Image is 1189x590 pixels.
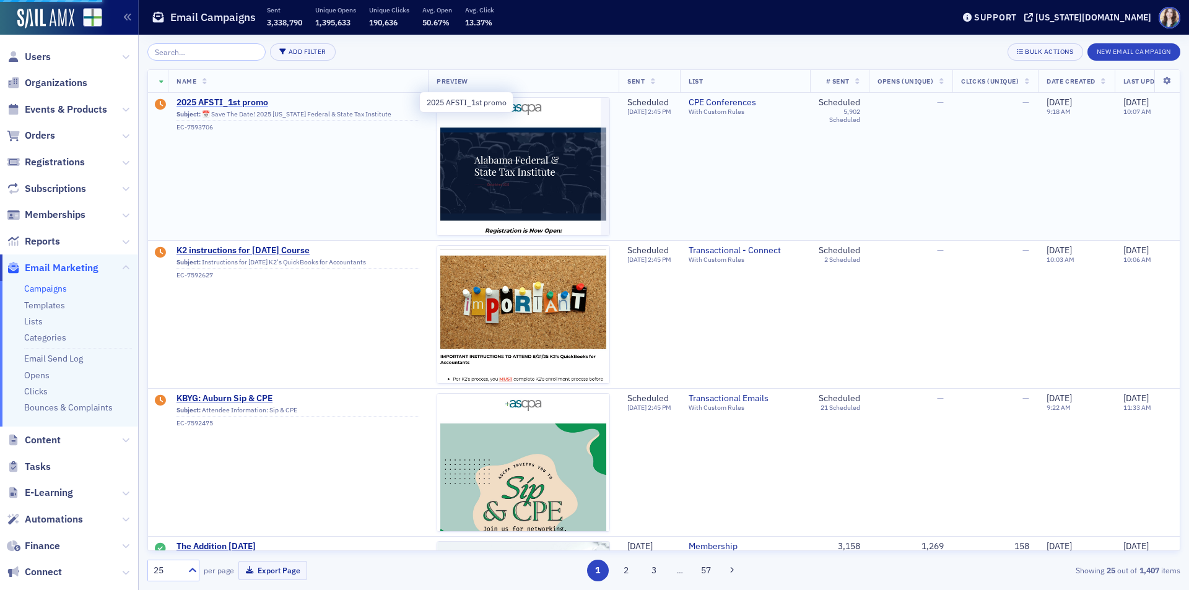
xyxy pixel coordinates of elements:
[155,247,166,259] div: Draft
[1123,393,1149,404] span: [DATE]
[25,182,86,196] span: Subscriptions
[1159,7,1180,28] span: Profile
[689,393,801,404] a: Transactional Emails
[25,129,55,142] span: Orders
[819,245,860,256] div: Scheduled
[25,513,83,526] span: Automations
[83,8,102,27] img: SailAMX
[821,404,860,412] div: 21 Scheduled
[155,99,166,111] div: Draft
[24,402,113,413] a: Bounces & Complaints
[689,256,801,264] div: With Custom Rules
[25,235,60,248] span: Reports
[25,261,98,275] span: Email Marketing
[24,332,66,343] a: Categories
[845,565,1180,576] div: Showing out of items
[25,565,62,579] span: Connect
[819,108,860,124] div: 5,902 Scheduled
[689,97,801,108] span: CPE Conferences
[1104,565,1117,576] strong: 25
[24,316,43,327] a: Lists
[627,255,648,264] span: [DATE]
[25,486,73,500] span: E-Learning
[17,9,74,28] img: SailAMX
[1087,43,1180,61] button: New Email Campaign
[1123,245,1149,256] span: [DATE]
[7,486,73,500] a: E-Learning
[587,560,609,581] button: 1
[176,271,419,279] div: EC-7592627
[627,540,653,552] span: [DATE]
[1087,45,1180,56] a: New Email Campaign
[1047,403,1071,412] time: 9:22 AM
[7,182,86,196] a: Subscriptions
[7,155,85,169] a: Registrations
[689,108,801,116] div: With Custom Rules
[176,393,419,404] a: KBYG: Auburn Sip & CPE
[369,6,409,14] p: Unique Clicks
[25,50,51,64] span: Users
[270,43,336,61] button: Add Filter
[7,261,98,275] a: Email Marketing
[465,17,492,27] span: 13.37%
[689,77,703,85] span: List
[7,76,87,90] a: Organizations
[170,10,256,25] h1: Email Campaigns
[627,97,671,108] div: Scheduled
[937,393,944,404] span: —
[25,208,85,222] span: Memberships
[1123,540,1149,552] span: [DATE]
[648,107,671,116] span: 2:45 PM
[25,433,61,447] span: Content
[147,43,266,61] input: Search…
[7,539,60,553] a: Finance
[1047,393,1072,404] span: [DATE]
[627,107,648,116] span: [DATE]
[437,77,468,85] span: Preview
[1137,565,1161,576] strong: 1,407
[176,419,419,427] div: EC-7592475
[819,97,860,108] div: Scheduled
[689,404,801,412] div: With Custom Rules
[1047,255,1074,264] time: 10:03 AM
[24,386,48,397] a: Clicks
[7,513,83,526] a: Automations
[1022,393,1029,404] span: —
[1022,97,1029,108] span: —
[176,97,419,108] a: 2025 AFSTI_1st promo
[689,541,801,552] a: Membership
[25,460,51,474] span: Tasks
[176,541,419,552] a: The Addition [DATE]
[1047,107,1071,116] time: 9:18 AM
[176,245,419,256] a: K2 instructions for [DATE] Course
[7,103,107,116] a: Events & Products
[1014,541,1029,552] div: 158
[74,8,102,29] a: View Homepage
[1025,48,1073,55] div: Bulk Actions
[24,370,50,381] a: Opens
[819,541,860,552] div: 3,158
[422,6,452,14] p: Avg. Open
[204,565,234,576] label: per page
[648,255,671,264] span: 2:45 PM
[176,258,201,266] span: Subject:
[267,6,302,14] p: Sent
[7,129,55,142] a: Orders
[921,541,944,552] div: 1,269
[1047,97,1072,108] span: [DATE]
[7,565,62,579] a: Connect
[1008,43,1082,61] button: Bulk Actions
[961,77,1019,85] span: Clicks (Unique)
[176,258,419,269] div: Instructions for [DATE] K2's QuickBooks for Accountants
[176,123,419,131] div: EC-7593706
[1022,245,1029,256] span: —
[627,403,648,412] span: [DATE]
[25,103,107,116] span: Events & Products
[24,353,83,364] a: Email Send Log
[974,12,1017,23] div: Support
[238,561,307,580] button: Export Page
